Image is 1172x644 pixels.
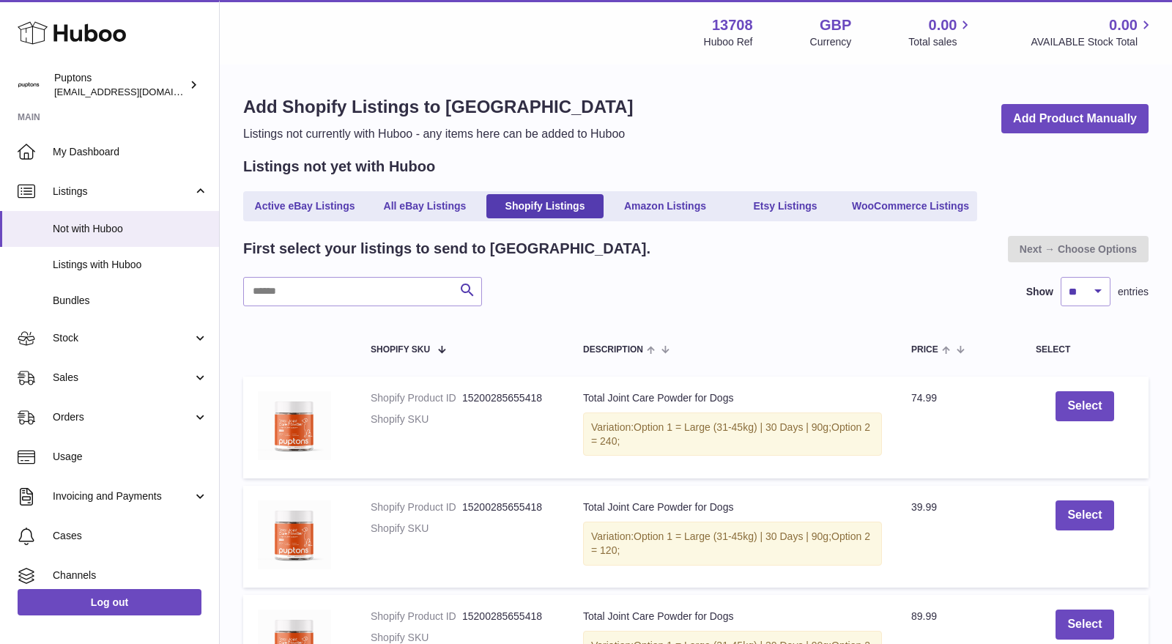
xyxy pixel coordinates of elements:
[366,194,483,218] a: All eBay Listings
[911,610,937,622] span: 89.99
[53,294,208,308] span: Bundles
[847,194,974,218] a: WooCommerce Listings
[486,194,604,218] a: Shopify Listings
[371,610,462,623] dt: Shopify Product ID
[53,569,208,582] span: Channels
[810,35,852,49] div: Currency
[53,258,208,272] span: Listings with Huboo
[704,35,753,49] div: Huboo Ref
[53,371,193,385] span: Sales
[712,15,753,35] strong: 13708
[462,610,554,623] dd: 15200285655418
[820,15,851,35] strong: GBP
[1109,15,1138,35] span: 0.00
[53,331,193,345] span: Stock
[583,610,882,623] div: Total Joint Care Powder for Dogs
[18,74,40,96] img: hello@puptons.com
[54,86,215,97] span: [EMAIL_ADDRESS][DOMAIN_NAME]
[634,530,831,542] span: Option 1 = Large (31-45kg) | 30 Days | 90g;
[18,589,201,615] a: Log out
[53,185,193,199] span: Listings
[1056,500,1113,530] button: Select
[591,530,870,556] span: Option 2 = 120;
[371,345,430,355] span: Shopify SKU
[727,194,844,218] a: Etsy Listings
[1031,15,1154,49] a: 0.00 AVAILABLE Stock Total
[243,126,633,142] p: Listings not currently with Huboo - any items here can be added to Huboo
[1056,391,1113,421] button: Select
[243,239,650,259] h2: First select your listings to send to [GEOGRAPHIC_DATA].
[591,421,870,447] span: Option 2 = 240;
[53,145,208,159] span: My Dashboard
[371,500,462,514] dt: Shopify Product ID
[583,500,882,514] div: Total Joint Care Powder for Dogs
[53,489,193,503] span: Invoicing and Payments
[1036,345,1134,355] div: Select
[1001,104,1149,134] a: Add Product Manually
[929,15,957,35] span: 0.00
[1031,35,1154,49] span: AVAILABLE Stock Total
[246,194,363,218] a: Active eBay Listings
[911,501,937,513] span: 39.99
[258,391,331,460] img: TotalJointCarePowder120.jpg
[1026,285,1053,299] label: Show
[371,391,462,405] dt: Shopify Product ID
[53,529,208,543] span: Cases
[258,500,331,569] img: TotalJointCarePowder120.jpg
[583,412,882,456] div: Variation:
[634,421,831,433] span: Option 1 = Large (31-45kg) | 30 Days | 90g;
[462,500,554,514] dd: 15200285655418
[908,35,973,49] span: Total sales
[243,157,435,177] h2: Listings not yet with Huboo
[1118,285,1149,299] span: entries
[911,345,938,355] span: Price
[371,412,462,426] dt: Shopify SKU
[53,410,193,424] span: Orders
[53,222,208,236] span: Not with Huboo
[53,450,208,464] span: Usage
[243,95,633,119] h1: Add Shopify Listings to [GEOGRAPHIC_DATA]
[54,71,186,99] div: Puptons
[583,391,882,405] div: Total Joint Care Powder for Dogs
[911,392,937,404] span: 74.99
[462,391,554,405] dd: 15200285655418
[1056,610,1113,640] button: Select
[371,522,462,536] dt: Shopify SKU
[583,345,643,355] span: Description
[908,15,973,49] a: 0.00 Total sales
[607,194,724,218] a: Amazon Listings
[583,522,882,566] div: Variation:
